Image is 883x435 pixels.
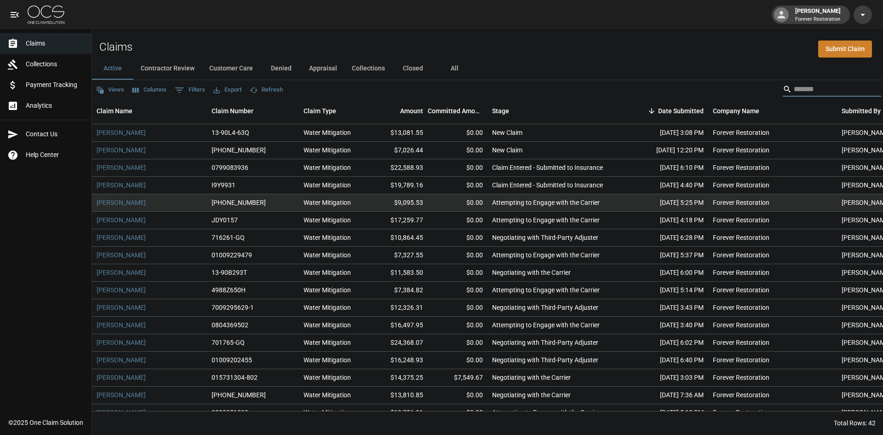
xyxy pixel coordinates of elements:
div: Water Mitigation [304,145,351,155]
div: Company Name [708,98,837,124]
div: 01009202455 [212,355,252,365]
div: Forever Restoration [713,180,769,190]
div: 01-009-271163 [212,145,266,155]
div: Water Mitigation [304,338,351,347]
div: Claim Number [207,98,299,124]
div: [DATE] 4:18 PM [625,212,708,229]
a: [PERSON_NAME] [97,303,146,312]
a: [PERSON_NAME] [97,250,146,260]
span: Payment Tracking [26,80,84,90]
div: [DATE] 6:40 PM [625,352,708,369]
div: $19,756.91 [368,404,428,422]
div: [DATE] 4:40 PM [625,177,708,194]
div: Attempting to Engage with the Carrier [492,320,600,330]
div: $14,375.25 [368,369,428,387]
a: [PERSON_NAME] [97,355,146,365]
div: Negotiating with Third-Party Adjuster [492,303,598,312]
div: $0.00 [428,264,487,282]
div: 701765-GQ [212,338,245,347]
div: $0.00 [428,247,487,264]
div: Amount [368,98,428,124]
div: $17,259.77 [368,212,428,229]
button: Closed [392,58,434,80]
div: 01-008-161893 [212,390,266,400]
div: $7,327.55 [368,247,428,264]
div: $0.00 [428,124,487,142]
button: Denied [260,58,302,80]
button: Active [92,58,133,80]
a: [PERSON_NAME] [97,180,146,190]
div: New Claim [492,128,522,137]
div: $0.00 [428,317,487,334]
div: Forever Restoration [713,145,769,155]
button: Show filters [172,83,207,98]
div: © 2025 One Claim Solution [8,418,83,427]
div: Claim Type [299,98,368,124]
div: Water Mitigation [304,285,351,295]
div: $0.00 [428,212,487,229]
div: Forever Restoration [713,285,769,295]
div: Total Rows: 42 [834,418,876,428]
div: 0803251099 [212,408,248,417]
div: Forever Restoration [713,355,769,365]
div: Negotiating with Third-Party Adjuster [492,338,598,347]
div: New Claim [492,145,522,155]
div: [DATE] 12:20 PM [625,142,708,159]
span: Contact Us [26,129,84,139]
a: [PERSON_NAME] [97,163,146,172]
div: Negotiating with the Carrier [492,268,571,277]
div: Negotiating with the Carrier [492,390,571,400]
p: Forever Restoration [795,16,841,23]
div: $24,368.07 [368,334,428,352]
div: Date Submitted [658,98,704,124]
a: [PERSON_NAME] [97,320,146,330]
button: open drawer [6,6,24,24]
div: [DATE] 3:40 PM [625,317,708,334]
div: Claim Number [212,98,253,124]
button: All [434,58,475,80]
div: $0.00 [428,229,487,247]
div: 13-90L4-63Q [212,128,249,137]
div: Water Mitigation [304,163,351,172]
span: Analytics [26,101,84,110]
div: Attempting to Engage with the Carrier [492,198,600,207]
div: $9,095.53 [368,194,428,212]
div: $0.00 [428,352,487,369]
span: Claims [26,39,84,48]
div: $13,081.55 [368,124,428,142]
div: [DATE] 5:19 PM [625,404,708,422]
div: [DATE] 6:10 PM [625,159,708,177]
div: I9Y9931 [212,180,235,190]
div: $7,026.44 [368,142,428,159]
div: Forever Restoration [713,390,769,400]
div: Water Mitigation [304,373,351,382]
div: 015731304-802 [212,373,258,382]
a: [PERSON_NAME] [97,233,146,242]
div: [DATE] 6:00 PM [625,264,708,282]
div: [DATE] 5:25 PM [625,194,708,212]
div: $13,810.85 [368,387,428,404]
div: 4988Z650H [212,285,246,295]
a: [PERSON_NAME] [97,268,146,277]
button: Sort [645,104,658,117]
a: [PERSON_NAME] [97,215,146,225]
a: [PERSON_NAME] [97,390,146,400]
div: Date Submitted [625,98,708,124]
div: Forever Restoration [713,198,769,207]
div: Stage [492,98,509,124]
img: ocs-logo-white-transparent.png [28,6,64,24]
div: $7,384.82 [368,282,428,299]
a: [PERSON_NAME] [97,373,146,382]
div: Forever Restoration [713,233,769,242]
div: $0.00 [428,177,487,194]
div: Committed Amount [428,98,487,124]
div: $12,326.31 [368,299,428,317]
div: Stage [487,98,625,124]
div: Negotiating with Third-Party Adjuster [492,233,598,242]
div: Forever Restoration [713,338,769,347]
div: Amount [400,98,423,124]
div: 7009295629-1 [212,303,254,312]
div: 01-009-257879 [212,198,266,207]
div: Water Mitigation [304,128,351,137]
button: Customer Care [202,58,260,80]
